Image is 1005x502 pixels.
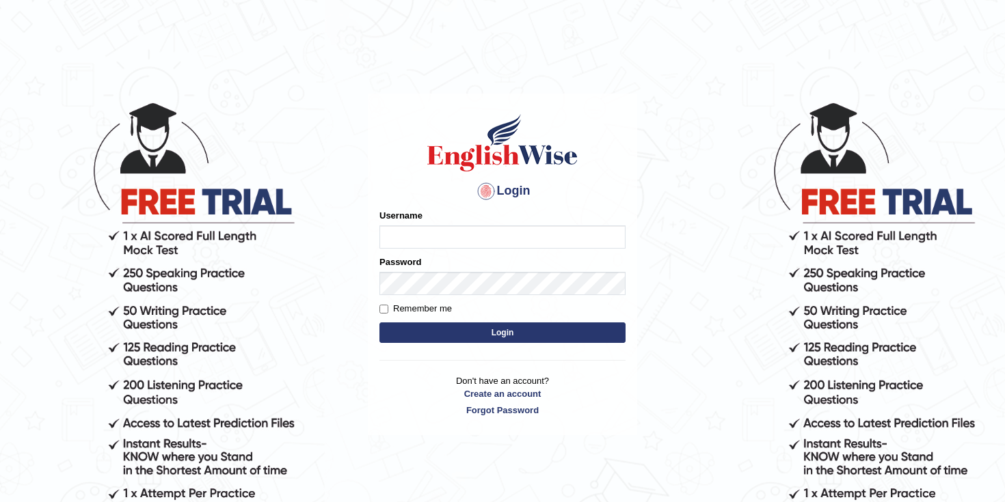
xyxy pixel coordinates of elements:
button: Login [379,322,626,343]
h4: Login [379,180,626,202]
label: Username [379,209,423,222]
a: Forgot Password [379,404,626,417]
input: Remember me [379,305,388,313]
label: Remember me [379,302,452,316]
a: Create an account [379,387,626,400]
label: Password [379,255,421,268]
img: Logo of English Wise sign in for intelligent practice with AI [425,112,580,173]
p: Don't have an account? [379,374,626,417]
